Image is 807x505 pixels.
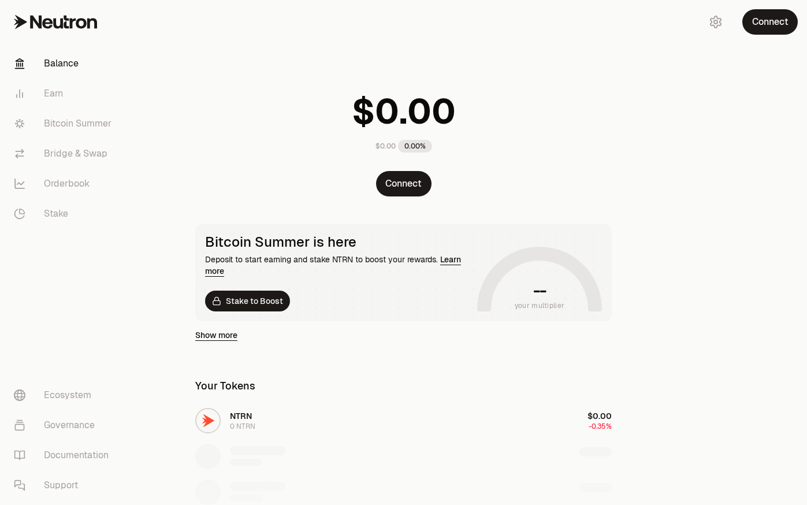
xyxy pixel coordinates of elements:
div: 0.00% [398,140,432,153]
button: Connect [376,171,432,196]
a: Earn [5,79,125,109]
a: Orderbook [5,169,125,199]
div: $0.00 [375,142,396,151]
h1: -- [533,281,546,300]
a: Bridge & Swap [5,139,125,169]
a: Documentation [5,440,125,470]
a: Show more [195,329,237,341]
div: Bitcoin Summer is here [205,234,473,250]
span: your multiplier [515,300,565,311]
a: Stake [5,199,125,229]
a: Support [5,470,125,500]
a: Ecosystem [5,380,125,410]
a: Governance [5,410,125,440]
a: Bitcoin Summer [5,109,125,139]
a: Balance [5,49,125,79]
div: Your Tokens [195,378,255,394]
a: Stake to Boost [205,291,290,311]
button: Connect [742,9,798,35]
div: Deposit to start earning and stake NTRN to boost your rewards. [205,254,473,277]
